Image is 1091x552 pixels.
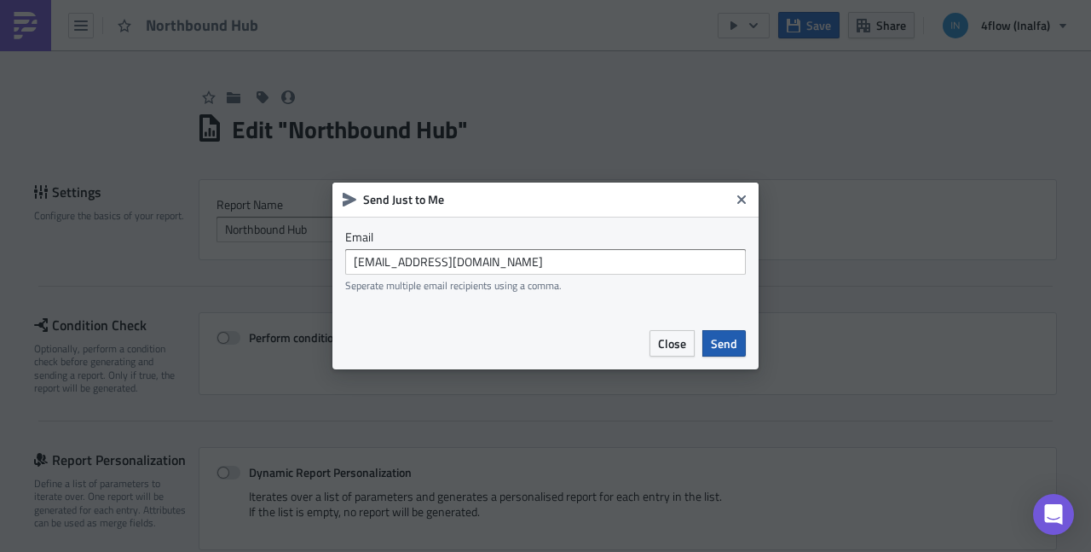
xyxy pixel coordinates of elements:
[363,192,730,207] h6: Send Just to Me
[729,187,754,212] button: Close
[345,279,746,292] div: Seperate multiple email recipients using a comma.
[7,7,814,20] body: Rich Text Area. Press ALT-0 for help.
[1033,494,1074,535] div: Open Intercom Messenger
[649,330,695,357] button: Close
[345,230,746,245] label: Email
[702,330,746,357] button: Send
[711,334,737,352] span: Send
[658,334,686,352] span: Close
